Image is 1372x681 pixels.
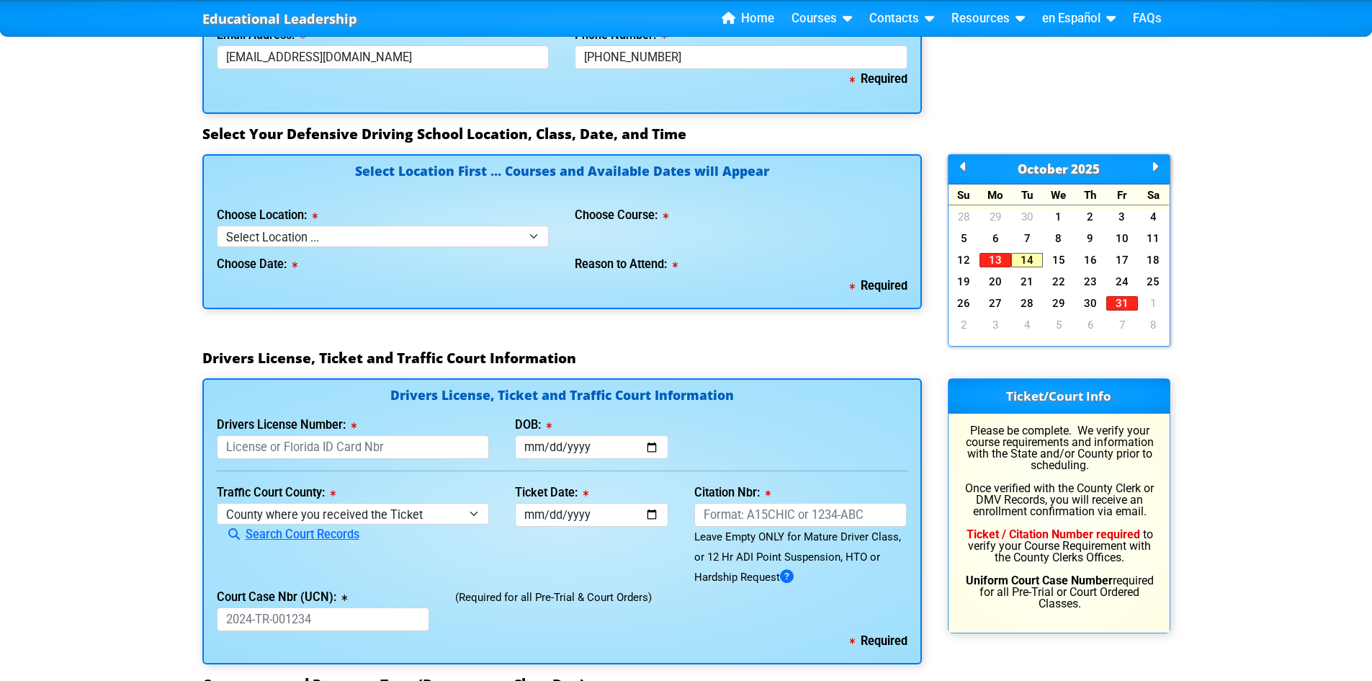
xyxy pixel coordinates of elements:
a: 7 [1011,231,1043,246]
b: Required [850,634,907,648]
a: FAQs [1127,8,1167,30]
div: Tu [1011,184,1043,205]
a: 1 [1043,210,1075,224]
a: Resources [946,8,1031,30]
a: 22 [1043,275,1075,289]
a: 5 [1043,318,1075,332]
div: Sa [1138,184,1170,205]
a: 30 [1011,210,1043,224]
a: 2 [1075,210,1106,224]
a: 20 [979,275,1011,289]
a: 8 [1138,318,1170,332]
input: mm/dd/yyyy [515,503,668,527]
b: Required [850,279,907,293]
a: Contacts [864,8,940,30]
label: DOB: [515,419,552,431]
span: 2025 [1071,161,1100,177]
div: (Required for all Pre-Trial & Court Orders) [442,587,920,631]
a: 26 [949,296,980,311]
a: 6 [1075,318,1106,332]
span: October [1018,161,1068,177]
label: Choose Course: [575,210,668,221]
b: Required [850,72,907,86]
a: 15 [1043,253,1075,267]
a: 30 [1075,296,1106,311]
label: Court Case Nbr (UCN): [217,592,347,603]
b: Ticket / Citation Number required [967,528,1140,541]
a: 3 [979,318,1011,332]
a: 18 [1138,253,1170,267]
a: 28 [949,210,980,224]
a: 11 [1138,231,1170,246]
a: 29 [979,210,1011,224]
a: 1 [1138,296,1170,311]
div: Th [1075,184,1106,205]
a: 4 [1138,210,1170,224]
div: Leave Empty ONLY for Mature Driver Class, or 12 Hr ADI Point Suspension, HTO or Hardship Request [694,527,907,587]
a: 6 [979,231,1011,246]
a: 17 [1106,253,1138,267]
a: 21 [1011,275,1043,289]
b: Uniform Court Case Number [966,574,1113,587]
a: 4 [1011,318,1043,332]
h4: Drivers License, Ticket and Traffic Court Information [217,389,907,404]
label: Reason to Attend: [575,259,678,270]
input: Where we can reach you [575,45,907,69]
a: Search Court Records [217,528,359,541]
input: 2024-TR-001234 [217,607,430,631]
input: mm/dd/yyyy [515,435,668,459]
a: 28 [1011,296,1043,311]
a: 31 [1106,296,1138,311]
label: Phone Number: [575,30,667,41]
a: Courses [786,8,858,30]
h3: Ticket/Court Info [949,379,1170,414]
a: 14 [1011,253,1043,267]
a: 8 [1043,231,1075,246]
div: We [1043,184,1075,205]
label: Email Address: [217,30,305,41]
label: Drivers License Number: [217,419,357,431]
a: 13 [979,253,1011,267]
a: 9 [1075,231,1106,246]
a: 12 [949,253,980,267]
a: 29 [1043,296,1075,311]
h3: Drivers License, Ticket and Traffic Court Information [202,350,1170,367]
input: Format: A15CHIC or 1234-ABC [694,503,907,527]
a: 16 [1075,253,1106,267]
a: 2 [949,318,980,332]
label: Citation Nbr: [694,487,771,499]
a: 10 [1106,231,1138,246]
a: en Español [1036,8,1121,30]
input: myname@domain.com [217,45,550,69]
a: 7 [1106,318,1138,332]
a: 23 [1075,275,1106,289]
a: Home [716,8,780,30]
a: 24 [1106,275,1138,289]
h3: Select Your Defensive Driving School Location, Class, Date, and Time [202,125,1170,143]
label: Choose Location: [217,210,318,221]
label: Traffic Court County: [217,487,336,499]
div: Mo [979,184,1011,205]
label: Ticket Date: [515,487,588,499]
input: License or Florida ID Card Nbr [217,435,490,459]
h4: Select Location First ... Courses and Available Dates will Appear [217,165,907,195]
a: 25 [1138,275,1170,289]
a: 19 [949,275,980,289]
div: Su [949,184,980,205]
div: Fr [1106,184,1138,205]
a: 27 [979,296,1011,311]
a: Educational Leadership [202,7,357,31]
a: 3 [1106,210,1138,224]
label: Choose Date: [217,259,297,270]
a: 5 [949,231,980,246]
p: Please be complete. We verify your course requirements and information with the State and/or Coun... [961,425,1157,610]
